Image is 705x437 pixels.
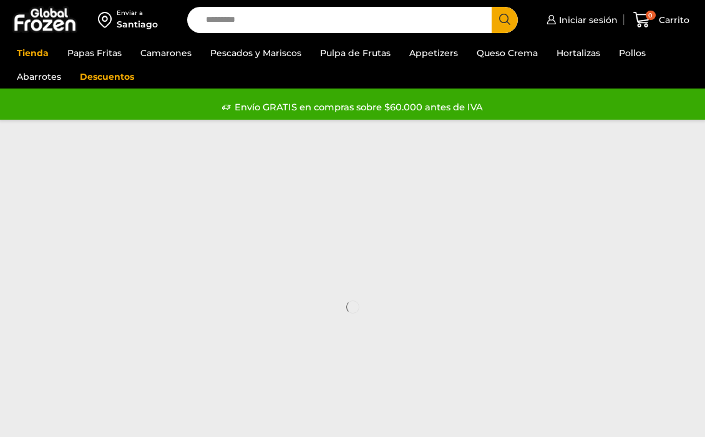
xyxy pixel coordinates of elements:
a: Abarrotes [11,65,67,89]
a: Appetizers [403,41,464,65]
a: Pollos [613,41,652,65]
a: Pescados y Mariscos [204,41,308,65]
div: Santiago [117,18,158,31]
button: Search button [492,7,518,33]
a: Papas Fritas [61,41,128,65]
img: address-field-icon.svg [98,9,117,30]
a: Pulpa de Frutas [314,41,397,65]
a: Iniciar sesión [543,7,618,32]
span: Iniciar sesión [556,14,618,26]
a: Camarones [134,41,198,65]
a: 0 Carrito [630,5,693,34]
a: Descuentos [74,65,140,89]
div: Enviar a [117,9,158,17]
a: Tienda [11,41,55,65]
span: Carrito [656,14,689,26]
span: 0 [646,11,656,21]
a: Queso Crema [470,41,544,65]
a: Hortalizas [550,41,606,65]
